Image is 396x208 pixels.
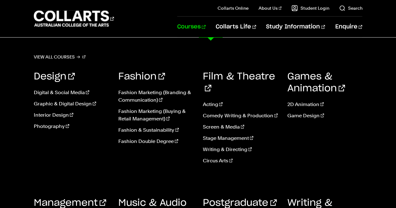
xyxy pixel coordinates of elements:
[203,123,278,131] a: Screen & Media
[203,112,278,119] a: Comedy Writing & Production
[335,17,362,37] a: Enquire
[203,146,278,153] a: Writing & Directing
[203,101,278,108] a: Acting
[203,72,275,93] a: Film & Theatre
[203,157,278,165] a: Circus Arts
[34,53,86,61] a: View all courses
[34,89,109,96] a: Digital & Social Media
[34,10,114,28] div: Go to homepage
[177,17,206,37] a: Courses
[118,108,193,123] a: Fashion Marketing (Buying & Retail Management)
[291,5,329,11] a: Student Login
[287,112,362,119] a: Game Design
[203,198,277,208] a: Postgraduate
[34,72,75,81] a: Design
[339,5,362,11] a: Search
[287,72,345,93] a: Games & Animation
[287,101,362,108] a: 2D Animation
[218,5,249,11] a: Collarts Online
[216,17,256,37] a: Collarts Life
[34,123,109,130] a: Photography
[203,134,278,142] a: Stage Management
[266,17,325,37] a: Study Information
[118,126,193,134] a: Fashion & Sustainability
[259,5,282,11] a: About Us
[118,72,165,81] a: Fashion
[118,89,193,104] a: Fashion Marketing (Branding & Communication)
[34,100,109,108] a: Graphic & Digital Design
[34,111,109,119] a: Interior Design
[118,138,193,145] a: Fashion Double Degree
[34,198,106,208] a: Management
